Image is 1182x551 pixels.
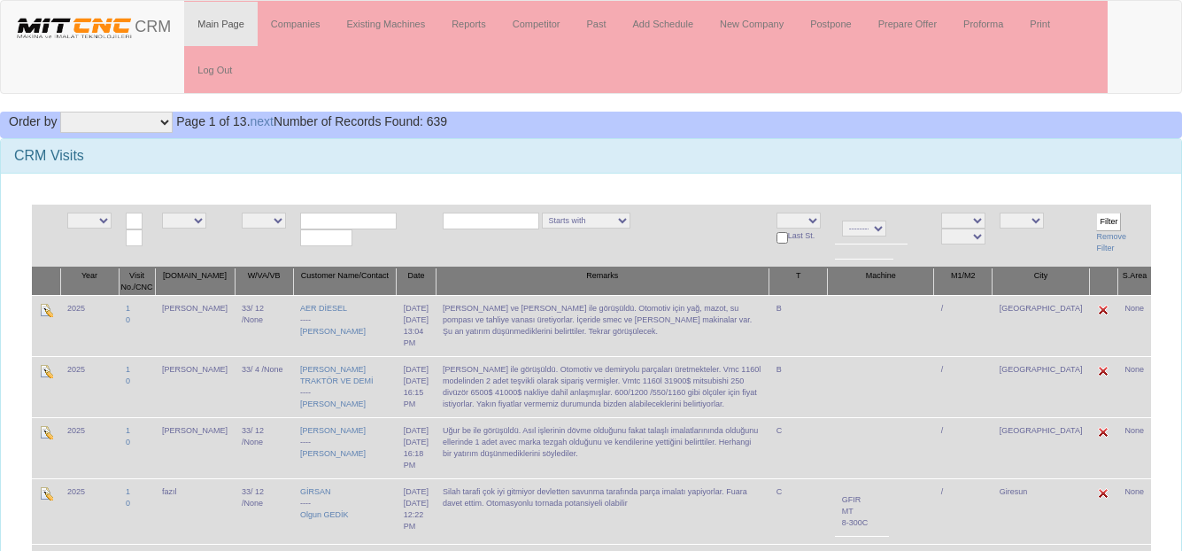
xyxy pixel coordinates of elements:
th: Visit No./CNC [119,268,155,296]
img: Edit [1096,364,1110,378]
a: Prepare Offer [865,2,950,46]
td: / [934,417,993,478]
td: Silah tarafi çok iyi gitmiyor devletten savunma tarafında parça imalatı yapiyorlar. Fuara davet e... [436,478,769,544]
td: [PERSON_NAME] ile görüşüldü. Otomotiv ve demiryolu parçaları üretmekteler. Vmc 1160l modelinden 2... [436,356,769,417]
a: Add Schedule [620,2,707,46]
td: ---- [293,417,397,478]
th: Date [397,268,436,296]
td: 33/ 4 /None [235,356,293,417]
td: C [769,478,828,544]
img: Edit [39,425,53,439]
td: [DATE] [397,417,436,478]
a: AER DİESEL [300,304,347,313]
img: Edit [1096,303,1110,317]
img: Edit [39,486,53,501]
td: 33/ 12 /None [235,295,293,356]
a: 0 [126,438,130,446]
td: B [769,356,828,417]
td: ---- [293,356,397,417]
a: Reports [438,2,499,46]
td: 2025 [60,295,119,356]
td: / [934,478,993,544]
td: 2025 [60,356,119,417]
a: 0 [126,499,130,508]
div: [DATE] 16:18 PM [404,437,429,471]
span: Number of Records Found: 639 [176,114,447,128]
a: Existing Machines [334,2,439,46]
td: [PERSON_NAME] [155,417,235,478]
div: [DATE] 13:04 PM [404,314,429,349]
a: CRM [1,1,184,45]
th: Customer Name/Contact [293,268,397,296]
a: next [251,114,274,128]
td: None [1117,356,1151,417]
a: [PERSON_NAME] [300,449,366,458]
td: 2025 [60,478,119,544]
a: Companies [258,2,334,46]
td: [GEOGRAPHIC_DATA] [993,356,1090,417]
a: Remove Filter [1096,232,1126,252]
th: W/VA/VB [235,268,293,296]
img: Edit [1096,486,1110,501]
a: [PERSON_NAME] [300,327,366,336]
img: Edit [39,303,53,317]
img: header.png [14,14,135,41]
a: Competitor [499,2,574,46]
th: M1/M2 [934,268,993,296]
a: 0 [126,315,130,324]
a: Print [1016,2,1063,46]
td: [GEOGRAPHIC_DATA] [993,417,1090,478]
div: [DATE] 16:15 PM [404,376,429,410]
th: Machine [828,268,934,296]
td: None [1117,295,1151,356]
td: ---- [293,295,397,356]
div: [DATE] 12:22 PM [404,498,429,532]
td: Giresun [993,478,1090,544]
th: City [993,268,1090,296]
td: [PERSON_NAME] [155,356,235,417]
th: S.Area [1117,268,1151,296]
h3: CRM Visits [14,148,1168,164]
td: Last St. [769,205,828,268]
th: Remarks [436,268,769,296]
td: None [1117,478,1151,544]
td: / [934,356,993,417]
td: Uğur be ile görüşüldü. Asıl işlerinin dövme olduğunu fakat talaşlı imalatlarınında olduğunu eller... [436,417,769,478]
td: GFIR MT 8-300C [835,486,876,536]
a: Olgun GEDİK [300,510,349,519]
a: [PERSON_NAME] TRAKTÖR VE DEMİ [300,365,374,385]
img: Edit [1096,425,1110,439]
th: [DOMAIN_NAME] [155,268,235,296]
img: Edit [39,364,53,378]
td: 33/ 12 /None [235,478,293,544]
a: New Company [707,2,797,46]
td: 2025 [60,417,119,478]
td: ---- [293,478,397,544]
span: Page 1 of 13. [176,114,250,128]
td: [DATE] [397,295,436,356]
a: 1 [126,365,130,374]
td: / [934,295,993,356]
td: 33/ 12 /None [235,417,293,478]
a: Proforma [950,2,1016,46]
a: Past [573,2,619,46]
th: T [769,268,828,296]
td: None [1117,417,1151,478]
td: [PERSON_NAME] [155,295,235,356]
a: 1 [126,487,130,496]
td: fazıl [155,478,235,544]
a: Main Page [184,2,258,46]
td: B [769,295,828,356]
a: Log Out [184,48,245,92]
a: [PERSON_NAME] [300,426,366,435]
td: C [769,417,828,478]
a: 0 [126,376,130,385]
a: Postpone [797,2,864,46]
input: Filter [1096,213,1121,231]
a: [PERSON_NAME] [300,400,366,408]
td: [DATE] [397,356,436,417]
th: Year [60,268,119,296]
a: 1 [126,426,130,435]
a: GİRSAN [300,487,331,496]
td: [GEOGRAPHIC_DATA] [993,295,1090,356]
